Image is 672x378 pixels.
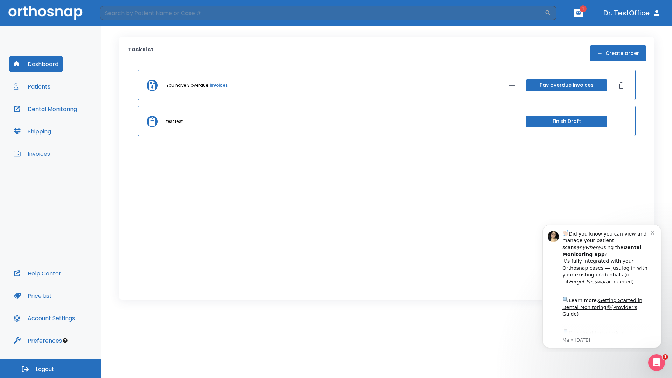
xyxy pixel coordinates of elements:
[100,6,545,20] input: Search by Patient Name or Case #
[9,123,55,140] button: Shipping
[580,5,587,12] span: 1
[30,119,119,125] p: Message from Ma, sent 7w ago
[210,82,228,89] a: invoices
[9,78,55,95] button: Patients
[9,145,54,162] button: Invoices
[127,45,154,61] p: Task List
[663,354,668,360] span: 1
[616,80,627,91] button: Dismiss
[526,115,607,127] button: Finish Draft
[648,354,665,371] iframe: Intercom live chat
[590,45,646,61] button: Create order
[9,100,81,117] button: Dental Monitoring
[30,112,93,124] a: App Store
[166,82,208,89] p: You have 3 overdue
[601,7,664,19] button: Dr. TestOffice
[119,11,124,16] button: Dismiss notification
[526,79,607,91] button: Pay overdue invoices
[9,332,66,349] button: Preferences
[36,365,54,373] span: Logout
[9,310,79,327] button: Account Settings
[8,6,83,20] img: Orthosnap
[9,56,63,72] button: Dashboard
[9,265,65,282] button: Help Center
[30,110,119,146] div: Download the app: | ​ Let us know if you need help getting started!
[9,287,56,304] button: Price List
[62,337,68,344] div: Tooltip anchor
[166,118,183,125] p: test test
[532,218,672,352] iframe: Intercom notifications message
